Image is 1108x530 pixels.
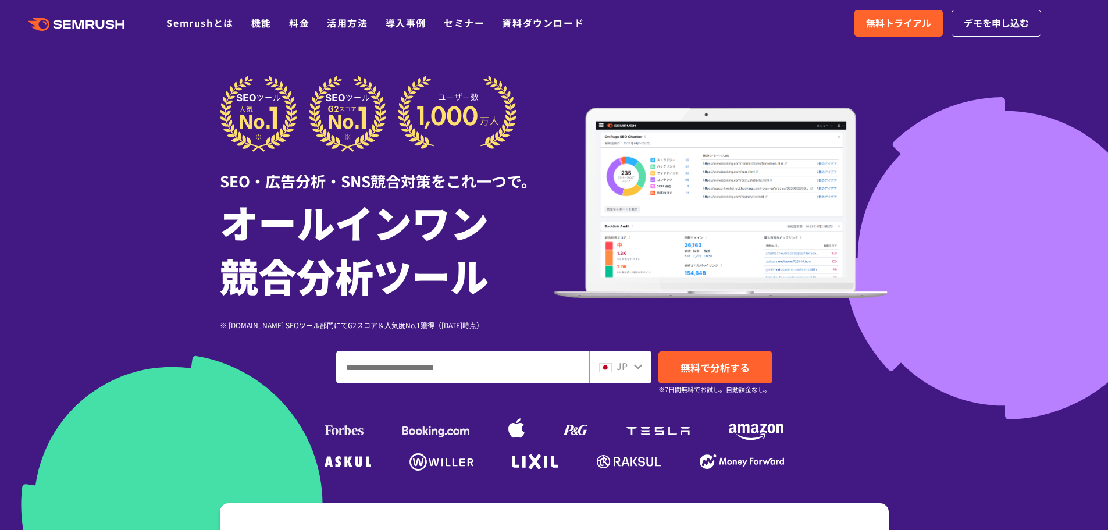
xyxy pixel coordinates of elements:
a: 無料で分析する [658,351,772,383]
a: 導入事例 [386,16,426,30]
span: 無料で分析する [681,360,750,375]
span: デモを申し込む [964,16,1029,31]
a: 資料ダウンロード [502,16,584,30]
div: SEO・広告分析・SNS競合対策をこれ一つで。 [220,152,554,192]
span: 無料トライアル [866,16,931,31]
a: Semrushとは [166,16,233,30]
a: 機能 [251,16,272,30]
a: 活用方法 [327,16,368,30]
small: ※7日間無料でお試し。自動課金なし。 [658,384,771,395]
a: デモを申し込む [952,10,1041,37]
a: セミナー [444,16,484,30]
input: ドメイン、キーワードまたはURLを入力してください [337,351,589,383]
span: JP [617,359,628,373]
h1: オールインワン 競合分析ツール [220,195,554,302]
a: 料金 [289,16,309,30]
div: ※ [DOMAIN_NAME] SEOツール部門にてG2スコア＆人気度No.1獲得（[DATE]時点） [220,319,554,330]
a: 無料トライアル [854,10,943,37]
